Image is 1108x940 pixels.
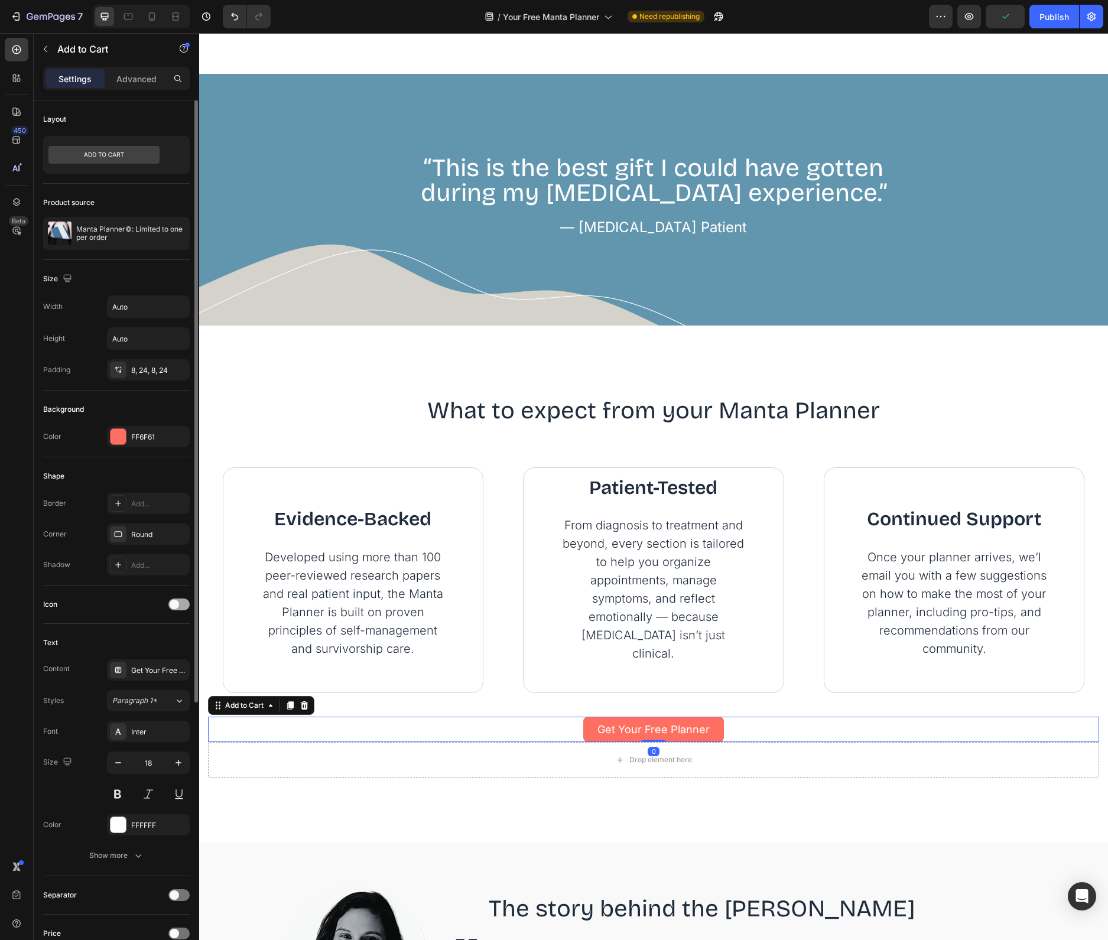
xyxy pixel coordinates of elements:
div: Add... [131,499,187,509]
span: Your Free Manta Planner [503,11,599,23]
span: Evidence-Backed [75,474,232,497]
button: Paragraph 1* [107,690,190,711]
span: Patient-Tested [390,443,518,466]
div: Height [43,333,65,344]
button: Show more [43,845,190,866]
p: 7 [77,9,83,24]
div: Padding [43,365,70,375]
div: Add to Cart [24,667,67,678]
iframe: Design area [199,33,1108,940]
div: Undo/Redo [223,5,271,28]
span: Developed using more than 100 peer-reviewed research papers and real patient input, the Manta Pla... [64,517,244,623]
h2: What to expect from your Manta Planner [9,359,900,396]
div: Show more [89,850,144,861]
div: Drop element here [430,722,493,731]
div: Border [43,498,66,509]
div: 8, 24, 8, 24 [131,365,187,376]
h2: The story behind the [PERSON_NAME] [288,857,909,895]
div: Icon [43,599,57,610]
p: Advanced [116,73,157,85]
div: 450 [11,126,28,135]
div: Content [43,663,70,674]
p: Settings [59,73,92,85]
input: Auto [108,296,189,317]
span: “This is the best gift I could have gotten during my [MEDICAL_DATA] experience.” [222,120,688,174]
div: Open Intercom Messenger [1068,882,1096,910]
div: Shadow [43,560,70,570]
div: Get Your Free Planner [398,688,511,704]
span: Need republishing [639,11,700,22]
img: product feature img [48,222,72,245]
div: Beta [9,216,28,226]
div: Inter [131,727,187,737]
div: Styles [43,695,64,706]
div: Color [43,819,61,830]
div: Publish [1039,11,1069,23]
div: Text [43,637,58,648]
div: Font [43,726,58,737]
button: Publish [1029,5,1079,28]
div: 0 [449,714,460,723]
p: Add to Cart [57,42,158,56]
span: Paragraph 1* [112,695,157,706]
div: Get Your Free Planner [131,665,187,676]
span: — [MEDICAL_DATA] Patient [361,186,548,203]
div: Layout [43,114,66,125]
div: Product source [43,197,95,208]
span: / [498,11,501,23]
span: Once your planner arrives, we’l email you with a few suggestions on how to make the most of your ... [662,517,847,623]
div: Round [131,529,187,540]
div: Width [43,301,63,312]
div: FFFFFF [131,820,187,831]
button: 7 [5,5,88,28]
div: Separator [43,890,77,900]
input: Auto [108,328,189,349]
div: Size [43,271,74,287]
div: FF6F61 [131,432,187,443]
div: Size [43,754,74,770]
div: Price [43,928,61,939]
p: Manta Planner©: Limited to one per order [76,225,185,242]
div: Background [43,404,84,415]
div: Corner [43,529,67,539]
div: Shape [43,471,64,482]
span: Continued Support [668,474,842,497]
div: Color [43,431,61,442]
button: Get Your Free Planner [384,684,525,709]
div: Add... [131,560,187,571]
span: From diagnosis to treatment and beyond, every section is tailored to help you organize appointmen... [363,485,545,627]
